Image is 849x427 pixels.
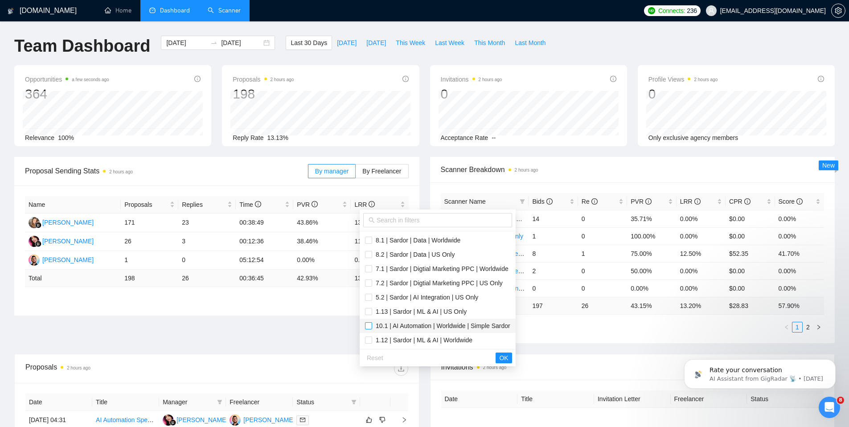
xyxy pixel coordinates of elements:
[42,236,94,246] div: [PERSON_NAME]
[775,227,824,245] td: 0.00%
[233,134,263,141] span: Reply Rate
[578,279,627,297] td: 0
[25,394,92,411] th: Date
[479,77,502,82] time: 2 hours ago
[792,322,802,332] a: 1
[236,213,293,232] td: 00:38:49
[124,200,168,209] span: Proposals
[121,270,178,287] td: 198
[517,390,594,408] th: Title
[369,201,375,207] span: info-circle
[677,297,726,314] td: 13.20 %
[781,322,792,333] li: Previous Page
[312,201,318,207] span: info-circle
[726,297,775,314] td: $ 28.83
[236,251,293,270] td: 05:12:54
[529,245,578,262] td: 8
[813,322,824,333] button: right
[230,415,241,426] img: AM
[25,86,109,103] div: 364
[121,232,178,251] td: 26
[372,237,460,244] span: 8.1 | Sardor | Data | Worldwide
[29,255,40,266] img: AM
[529,297,578,314] td: 197
[627,245,676,262] td: 75.00%
[349,395,358,409] span: filter
[529,262,578,279] td: 2
[296,397,347,407] span: Status
[25,196,121,213] th: Name
[271,77,294,82] time: 2 hours ago
[293,232,351,251] td: 38.46%
[293,270,351,287] td: 42.93 %
[515,168,538,172] time: 2 hours ago
[315,168,349,175] span: By manager
[149,7,156,13] span: dashboard
[803,322,813,332] a: 2
[35,241,41,247] img: gigradar-bm.png
[694,198,701,205] span: info-circle
[591,198,598,205] span: info-circle
[58,134,74,141] span: 100%
[297,201,318,208] span: PVR
[178,213,236,232] td: 23
[578,210,627,227] td: 0
[29,256,94,263] a: AM[PERSON_NAME]
[351,270,408,287] td: 13.13 %
[520,199,525,204] span: filter
[578,227,627,245] td: 0
[14,36,150,57] h1: Team Dashboard
[236,270,293,287] td: 00:36:45
[372,279,503,287] span: 7.2 | Sardor | Digtial Marketing PPC | US Only
[233,74,294,85] span: Proposals
[784,324,789,330] span: left
[792,322,803,333] li: 1
[176,415,228,425] div: [PERSON_NAME]
[648,7,655,14] img: upwork-logo.png
[361,36,391,50] button: [DATE]
[444,198,486,205] span: Scanner Name
[831,7,845,14] a: setting
[441,134,488,141] span: Acceptance Rate
[300,417,305,423] span: mail
[677,279,726,297] td: 0.00%
[726,210,775,227] td: $0.00
[109,169,133,174] time: 2 hours ago
[694,77,718,82] time: 2 hours ago
[546,198,553,205] span: info-circle
[351,399,357,405] span: filter
[208,7,241,14] a: searchScanner
[221,38,262,48] input: End date
[529,227,578,245] td: 1
[822,162,835,169] span: New
[671,341,849,403] iframe: Intercom notifications message
[775,262,824,279] td: 0.00%
[796,198,803,205] span: info-circle
[363,353,387,363] button: Reset
[631,198,652,205] span: PVR
[25,165,308,177] span: Proposal Sending Stats
[726,227,775,245] td: $0.00
[627,297,676,314] td: 43.15 %
[67,365,90,370] time: 2 hours ago
[744,198,751,205] span: info-circle
[29,237,94,244] a: NK[PERSON_NAME]
[775,297,824,314] td: 57.90 %
[441,86,502,103] div: 0
[25,270,121,287] td: Total
[178,270,236,287] td: 26
[594,390,671,408] th: Invitation Letter
[372,294,478,301] span: 5.2 | Sardor | AI Integration | US Only
[627,262,676,279] td: 50.00%
[648,134,738,141] span: Only exclusive agency members
[394,365,408,372] span: download
[627,279,676,297] td: 0.00%
[496,353,512,363] button: OK
[510,36,550,50] button: Last Month
[430,36,469,50] button: Last Week
[469,36,510,50] button: This Month
[578,245,627,262] td: 1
